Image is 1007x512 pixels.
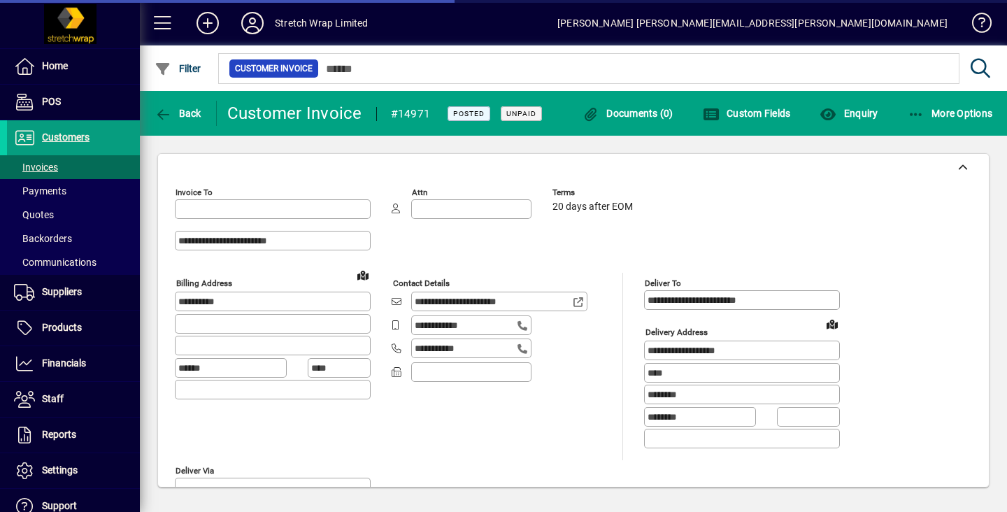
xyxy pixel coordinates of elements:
span: More Options [908,108,993,119]
span: Staff [42,393,64,404]
span: Suppliers [42,286,82,297]
a: Home [7,49,140,84]
span: Support [42,500,77,511]
div: #14971 [391,103,431,125]
span: POS [42,96,61,107]
a: Payments [7,179,140,203]
mat-label: Invoice To [176,187,213,197]
span: Filter [155,63,201,74]
span: Payments [14,185,66,197]
mat-label: Deliver via [176,465,214,475]
span: Documents (0) [583,108,673,119]
a: Reports [7,418,140,453]
div: Customer Invoice [227,102,362,125]
span: Backorders [14,233,72,244]
span: 20 days after EOM [552,201,633,213]
button: Documents (0) [579,101,677,126]
a: Staff [7,382,140,417]
span: Enquiry [820,108,878,119]
span: Customer Invoice [235,62,313,76]
button: Custom Fields [699,101,794,126]
button: Back [151,101,205,126]
span: Customers [42,131,90,143]
button: Enquiry [816,101,881,126]
div: [PERSON_NAME] [PERSON_NAME][EMAIL_ADDRESS][PERSON_NAME][DOMAIN_NAME] [557,12,948,34]
a: POS [7,85,140,120]
a: Products [7,311,140,346]
a: Quotes [7,203,140,227]
button: Profile [230,10,275,36]
a: Financials [7,346,140,381]
span: Financials [42,357,86,369]
span: Unpaid [506,109,536,118]
span: Custom Fields [703,108,791,119]
a: Backorders [7,227,140,250]
a: View on map [821,313,843,335]
span: Settings [42,464,78,476]
span: Back [155,108,201,119]
span: Quotes [14,209,54,220]
span: Terms [552,188,636,197]
a: View on map [352,264,374,286]
span: Home [42,60,68,71]
button: More Options [904,101,997,126]
span: Communications [14,257,97,268]
span: Invoices [14,162,58,173]
a: Communications [7,250,140,274]
button: Filter [151,56,205,81]
a: Knowledge Base [962,3,990,48]
mat-label: Attn [412,187,427,197]
button: Add [185,10,230,36]
div: Stretch Wrap Limited [275,12,369,34]
span: Posted [453,109,485,118]
app-page-header-button: Back [140,101,217,126]
a: Invoices [7,155,140,179]
a: Suppliers [7,275,140,310]
mat-label: Deliver To [645,278,681,288]
a: Settings [7,453,140,488]
span: Products [42,322,82,333]
span: Reports [42,429,76,440]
